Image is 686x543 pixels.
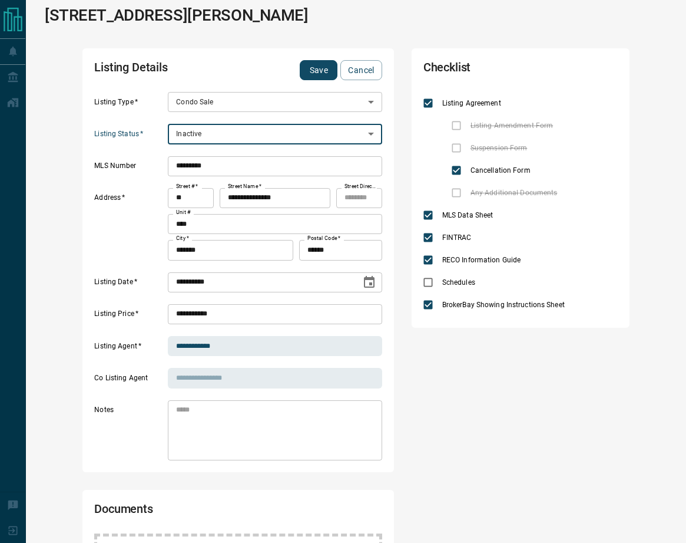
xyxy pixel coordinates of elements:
div: Inactive [168,124,382,144]
label: Postal Code [307,235,340,242]
label: Notes [94,405,165,460]
label: City [176,235,189,242]
label: Listing Agent [94,341,165,357]
label: Street # [176,183,198,190]
label: Address [94,193,165,260]
label: Unit # [176,209,191,216]
span: Schedules [439,277,478,288]
h1: [STREET_ADDRESS][PERSON_NAME] [45,6,309,25]
label: Co Listing Agent [94,373,165,389]
label: Street Direction [344,183,376,190]
h2: Documents [94,502,267,522]
span: BrokerBay Showing Instructions Sheet [439,300,568,310]
div: Condo Sale [168,92,382,112]
h2: Listing Details [94,60,267,80]
label: MLS Number [94,161,165,176]
span: Any Additional Documents [468,187,561,198]
label: Listing Date [94,277,165,292]
label: Street Name [228,183,261,190]
span: Cancellation Form [468,165,533,176]
label: Listing Price [94,309,165,324]
span: Listing Agreement [439,98,504,108]
span: RECO Information Guide [439,255,523,265]
label: Listing Status [94,129,165,144]
span: MLS Data Sheet [439,210,496,221]
span: Suspension Form [468,143,531,153]
button: Cancel [340,60,382,80]
label: Listing Type [94,97,165,113]
button: Choose date, selected date is Sep 3, 2025 [357,271,381,294]
span: FINTRAC [439,232,475,243]
h2: Checklist [423,60,540,80]
button: Save [300,60,337,80]
span: Listing Amendment Form [468,120,556,131]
